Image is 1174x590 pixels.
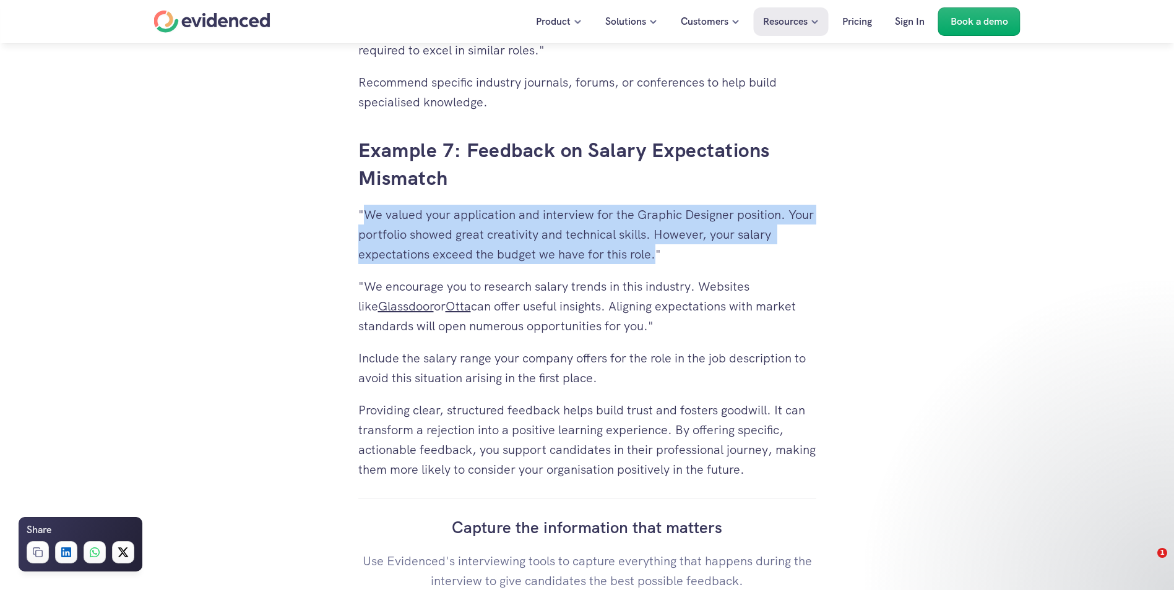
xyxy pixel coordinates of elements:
[605,14,646,30] p: Solutions
[446,298,471,314] a: Otta
[886,7,934,36] a: Sign In
[154,11,270,33] a: Home
[938,7,1021,36] a: Book a demo
[536,14,571,30] p: Product
[763,14,808,30] p: Resources
[681,14,728,30] p: Customers
[358,516,816,539] h4: Capture the information that matters
[895,14,925,30] p: Sign In
[358,276,816,336] p: "We encourage you to research salary trends in this industry. Websites like or can offer useful i...
[358,400,816,479] p: Providing clear, structured feedback helps build trust and fosters goodwill. It can transform a r...
[833,7,881,36] a: Pricing
[842,14,872,30] p: Pricing
[1132,548,1162,578] iframe: Intercom live chat
[27,522,51,538] h6: Share
[378,298,434,314] a: Glassdoor
[951,14,1008,30] p: Book a demo
[358,137,816,192] h3: Example 7: Feedback on Salary Expectations Mismatch
[358,72,816,112] p: Recommend specific industry journals, forums, or conferences to help build specialised knowledge.
[1157,548,1167,558] span: 1
[358,348,816,388] p: Include the salary range your company offers for the role in the job description to avoid this si...
[358,205,816,264] p: "We valued your application and interview for the Graphic Designer position. Your portfolio showe...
